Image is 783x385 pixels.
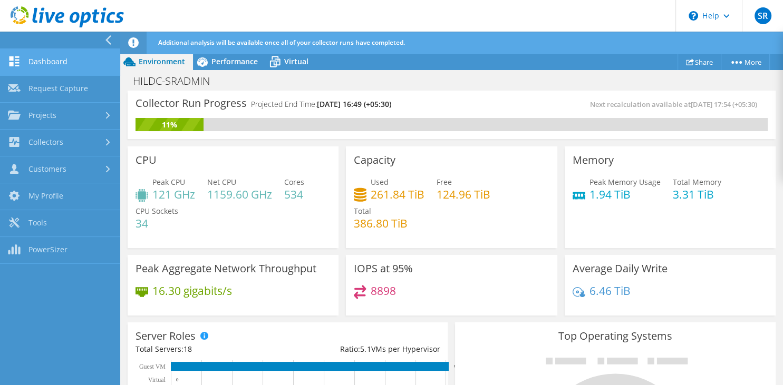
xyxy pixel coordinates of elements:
[284,56,308,66] span: Virtual
[136,343,288,355] div: Total Servers:
[589,189,661,200] h4: 1.94 TiB
[317,99,391,109] span: [DATE] 16:49 (+05:30)
[691,100,757,109] span: [DATE] 17:54 (+05:30)
[589,285,631,297] h4: 6.46 TiB
[139,56,185,66] span: Environment
[354,154,395,166] h3: Capacity
[678,54,721,70] a: Share
[136,218,178,229] h4: 34
[360,344,371,354] span: 5.1
[284,189,304,200] h4: 534
[721,54,770,70] a: More
[136,119,204,131] div: 11%
[136,154,157,166] h3: CPU
[371,285,396,297] h4: 8898
[211,56,258,66] span: Performance
[251,98,391,110] h4: Projected End Time:
[573,263,668,274] h3: Average Daily Write
[371,189,424,200] h4: 261.84 TiB
[136,330,196,342] h3: Server Roles
[152,177,185,187] span: Peak CPU
[437,177,452,187] span: Free
[183,344,192,354] span: 18
[148,376,166,383] text: Virtual
[673,189,721,200] h4: 3.31 TiB
[207,177,236,187] span: Net CPU
[354,218,408,229] h4: 386.80 TiB
[354,263,413,274] h3: IOPS at 95%
[755,7,771,24] span: SR
[589,177,661,187] span: Peak Memory Usage
[573,154,614,166] h3: Memory
[284,177,304,187] span: Cores
[673,177,721,187] span: Total Memory
[139,363,166,370] text: Guest VM
[288,343,440,355] div: Ratio: VMs per Hypervisor
[689,11,698,21] svg: \n
[371,177,389,187] span: Used
[136,263,316,274] h3: Peak Aggregate Network Throughput
[152,285,232,297] h4: 16.30 gigabits/s
[437,189,490,200] h4: 124.96 TiB
[152,189,195,200] h4: 121 GHz
[590,100,762,109] span: Next recalculation available at
[176,377,179,382] text: 0
[354,206,371,216] span: Total
[128,75,226,87] h1: HILDC-SRADMIN
[136,206,178,216] span: CPU Sockets
[463,330,767,342] h3: Top Operating Systems
[158,38,405,47] span: Additional analysis will be available once all of your collector runs have completed.
[207,189,272,200] h4: 1159.60 GHz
